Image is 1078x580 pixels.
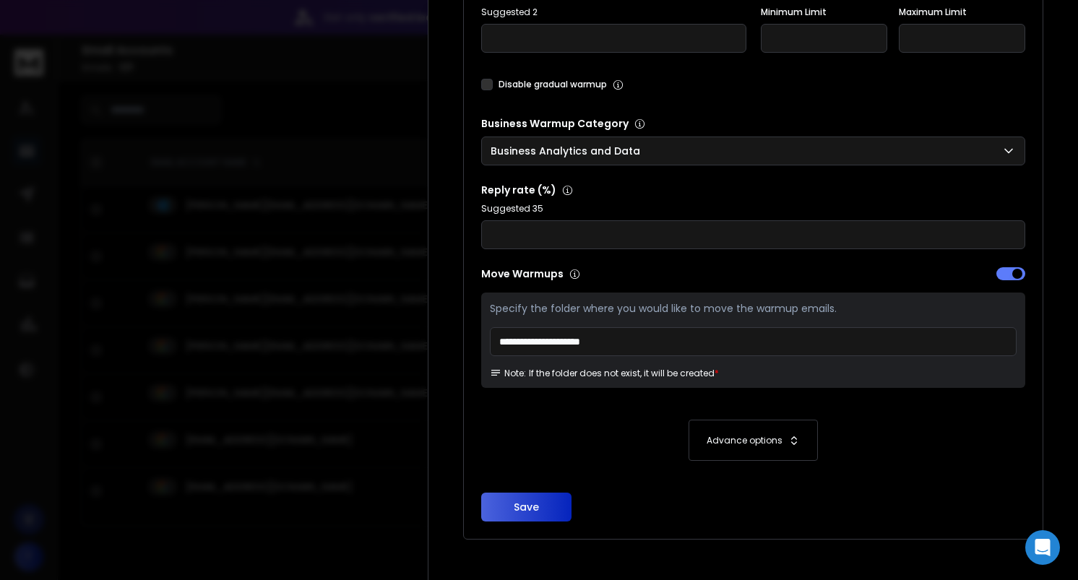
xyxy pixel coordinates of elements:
p: Reply rate (%) [481,183,1025,197]
span: Note: [490,368,526,379]
p: Specify the folder where you would like to move the warmup emails. [490,301,1017,316]
label: Minimum Limit [761,7,887,18]
p: If the folder does not exist, it will be created [529,368,715,379]
p: Advance options [707,435,782,446]
label: Disable gradual warmup [499,79,607,90]
p: Move Warmups [481,267,749,281]
button: Advance options [496,420,1011,461]
p: Suggested 35 [481,203,1025,215]
label: Maximum Limit [899,7,1025,18]
button: Save [481,493,572,521]
p: Business Warmup Category [481,116,1025,131]
p: Business Analytics and Data [491,144,646,158]
p: Suggested 2 [481,7,746,18]
div: Open Intercom Messenger [1025,530,1060,565]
